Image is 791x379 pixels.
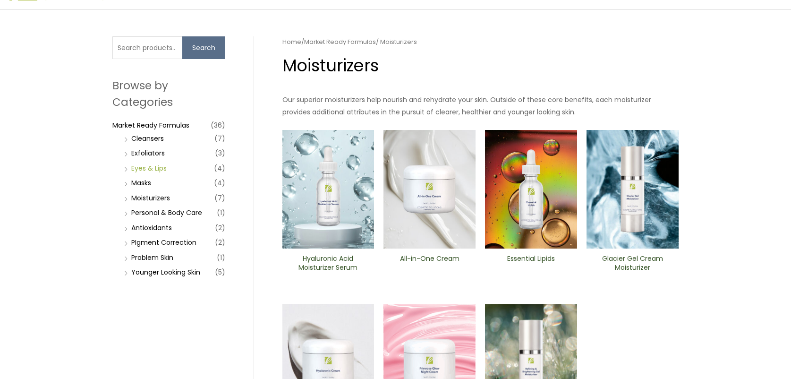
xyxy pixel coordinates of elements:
[217,206,225,219] span: (1)
[131,253,173,262] a: Problem Skin
[214,176,225,189] span: (4)
[215,236,225,249] span: (2)
[595,254,671,276] a: Glacier Gel Cream Moisturizer
[304,37,376,46] a: Market Ready Formulas
[131,193,170,203] a: Moisturizers
[215,146,225,160] span: (3)
[131,208,202,217] a: Personal & Body Care
[587,130,679,249] img: Glacier Gel Moisturizer
[131,148,165,158] a: Exfoliators
[282,36,679,48] nav: Breadcrumb
[131,267,200,277] a: Younger Looking Skin
[391,254,468,276] a: All-in-One ​Cream
[391,254,468,272] h2: All-in-One ​Cream
[131,134,164,143] a: Cleansers
[214,132,225,145] span: (7)
[131,164,167,173] a: Eyes & Lips
[217,251,225,264] span: (1)
[112,36,182,59] input: Search products…
[131,178,151,188] a: Masks
[131,223,172,233] a: Antioxidants
[112,121,189,130] a: Market Ready Formulas
[282,94,679,118] p: Our superior moisturizers help nourish and rehydrate your skin. Outside of these core benefits, e...
[493,254,569,272] h2: Essential Lipids
[214,162,225,175] span: (4)
[493,254,569,276] a: Essential Lipids
[290,254,366,272] h2: Hyaluronic Acid Moisturizer Serum
[282,37,301,46] a: Home
[214,191,225,205] span: (7)
[282,130,374,249] img: Hyaluronic moisturizer Serum
[383,130,476,249] img: All In One Cream
[595,254,671,272] h2: Glacier Gel Cream Moisturizer
[290,254,366,276] a: Hyaluronic Acid Moisturizer Serum
[112,78,225,110] h2: Browse by Categories
[182,36,225,59] button: Search
[485,130,577,249] img: Essential Lipids
[282,54,679,77] h1: Moisturizers
[215,266,225,279] span: (5)
[215,221,225,234] span: (2)
[131,238,196,247] a: PIgment Correction
[211,119,225,132] span: (36)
